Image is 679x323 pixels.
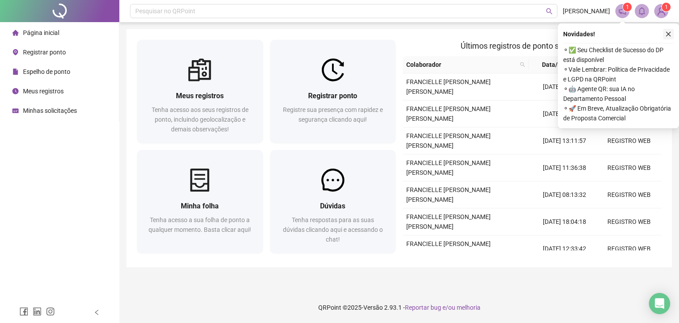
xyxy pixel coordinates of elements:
[618,7,626,15] span: notification
[597,235,661,262] td: REGISTRO WEB
[532,181,597,208] td: [DATE] 08:13:32
[563,65,674,84] span: ⚬ Vale Lembrar: Política de Privacidade e LGPD na QRPoint
[406,78,491,95] span: FRANCIELLE [PERSON_NAME] [PERSON_NAME]
[597,181,661,208] td: REGISTRO WEB
[320,202,345,210] span: Dúvidas
[532,60,581,69] span: Data/Hora
[406,60,516,69] span: Colaborador
[33,307,42,316] span: linkedin
[532,127,597,154] td: [DATE] 13:11:57
[623,3,632,12] sup: 1
[19,307,28,316] span: facebook
[532,100,597,127] td: [DATE] 18:05:06
[563,29,595,39] span: Novidades !
[406,159,491,176] span: FRANCIELLE [PERSON_NAME] [PERSON_NAME]
[270,40,396,143] a: Registrar pontoRegistre sua presença com rapidez e segurança clicando aqui!
[406,105,491,122] span: FRANCIELLE [PERSON_NAME] [PERSON_NAME]
[94,309,100,315] span: left
[532,73,597,100] td: [DATE] 08:20:13
[363,304,383,311] span: Versão
[546,8,553,15] span: search
[662,3,671,12] sup: Atualize o seu contato no menu Meus Dados
[23,29,59,36] span: Página inicial
[181,202,219,210] span: Minha folha
[405,304,481,311] span: Reportar bug e/ou melhoria
[270,150,396,253] a: DúvidasTenha respostas para as suas dúvidas clicando aqui e acessando o chat!
[176,92,224,100] span: Meus registros
[283,106,383,123] span: Registre sua presença com rapidez e segurança clicando aqui!
[563,84,674,104] span: ⚬ 🤖 Agente QR: sua IA no Departamento Pessoal
[23,88,64,95] span: Meus registros
[406,240,491,257] span: FRANCIELLE [PERSON_NAME] [PERSON_NAME]
[563,104,674,123] span: ⚬ 🚀 Em Breve, Atualização Obrigatória de Proposta Comercial
[12,49,19,55] span: environment
[532,154,597,181] td: [DATE] 11:36:38
[119,292,679,323] footer: QRPoint © 2025 - 2.93.1 -
[518,58,527,71] span: search
[12,30,19,36] span: home
[597,154,661,181] td: REGISTRO WEB
[23,49,66,56] span: Registrar ponto
[626,4,629,10] span: 1
[649,293,670,314] div: Open Intercom Messenger
[152,106,248,133] span: Tenha acesso aos seus registros de ponto, incluindo geolocalização e demais observações!
[665,31,671,37] span: close
[12,108,19,114] span: schedule
[532,208,597,235] td: [DATE] 18:04:18
[137,40,263,143] a: Meus registrosTenha acesso aos seus registros de ponto, incluindo geolocalização e demais observa...
[665,4,668,10] span: 1
[149,216,251,233] span: Tenha acesso a sua folha de ponto a qualquer momento. Basta clicar aqui!
[23,68,70,75] span: Espelho de ponto
[12,88,19,94] span: clock-circle
[638,7,646,15] span: bell
[283,216,383,243] span: Tenha respostas para as suas dúvidas clicando aqui e acessando o chat!
[529,56,591,73] th: Data/Hora
[532,235,597,262] td: [DATE] 12:33:42
[563,45,674,65] span: ⚬ ✅ Seu Checklist de Sucesso do DP está disponível
[137,150,263,253] a: Minha folhaTenha acesso a sua folha de ponto a qualquer momento. Basta clicar aqui!
[308,92,357,100] span: Registrar ponto
[520,62,525,67] span: search
[461,41,603,50] span: Últimos registros de ponto sincronizados
[563,6,610,16] span: [PERSON_NAME]
[406,132,491,149] span: FRANCIELLE [PERSON_NAME] [PERSON_NAME]
[655,4,668,18] img: 84436
[46,307,55,316] span: instagram
[597,208,661,235] td: REGISTRO WEB
[406,213,491,230] span: FRANCIELLE [PERSON_NAME] [PERSON_NAME]
[12,69,19,75] span: file
[23,107,77,114] span: Minhas solicitações
[597,127,661,154] td: REGISTRO WEB
[406,186,491,203] span: FRANCIELLE [PERSON_NAME] [PERSON_NAME]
